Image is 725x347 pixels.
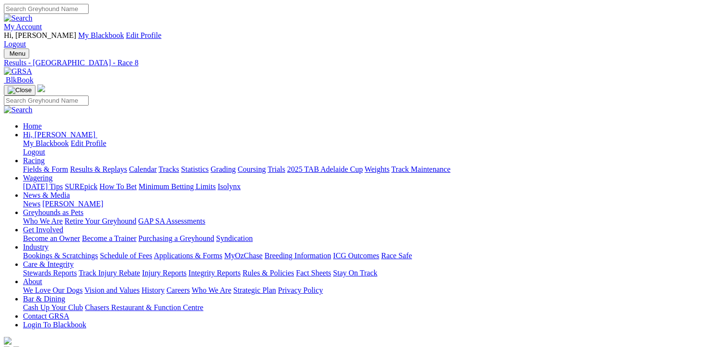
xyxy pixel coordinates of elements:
div: Hi, [PERSON_NAME] [23,139,721,156]
a: Industry [23,243,48,251]
a: Become a Trainer [82,234,137,242]
a: Statistics [181,165,209,173]
a: Integrity Reports [188,269,241,277]
div: Racing [23,165,721,174]
a: Purchasing a Greyhound [138,234,214,242]
span: BlkBook [6,76,34,84]
a: Grading [211,165,236,173]
a: Race Safe [381,251,412,260]
a: History [141,286,164,294]
div: Bar & Dining [23,303,721,312]
a: Fact Sheets [296,269,331,277]
a: Stay On Track [333,269,377,277]
a: We Love Our Dogs [23,286,82,294]
a: Greyhounds as Pets [23,208,83,216]
span: Menu [10,50,25,57]
a: GAP SA Assessments [138,217,206,225]
a: MyOzChase [224,251,263,260]
img: Search [4,14,33,23]
a: News & Media [23,191,70,199]
a: ICG Outcomes [333,251,379,260]
a: Track Injury Rebate [79,269,140,277]
a: Coursing [238,165,266,173]
a: Care & Integrity [23,260,74,268]
a: Login To Blackbook [23,321,86,329]
a: Become an Owner [23,234,80,242]
button: Toggle navigation [4,85,35,96]
a: Trials [267,165,285,173]
div: My Account [4,31,721,48]
div: Care & Integrity [23,269,721,277]
a: How To Bet [100,182,137,191]
div: Industry [23,251,721,260]
a: My Blackbook [23,139,69,147]
a: 2025 TAB Adelaide Cup [287,165,363,173]
a: Stewards Reports [23,269,77,277]
a: My Account [4,23,42,31]
a: Syndication [216,234,253,242]
a: Results - [GEOGRAPHIC_DATA] - Race 8 [4,59,721,67]
a: Edit Profile [126,31,161,39]
a: My Blackbook [78,31,124,39]
a: [PERSON_NAME] [42,200,103,208]
div: Greyhounds as Pets [23,217,721,226]
a: BlkBook [4,76,34,84]
a: Bookings & Scratchings [23,251,98,260]
img: GRSA [4,67,32,76]
img: logo-grsa-white.png [37,84,45,92]
a: Strategic Plan [233,286,276,294]
a: News [23,200,40,208]
a: Logout [23,148,45,156]
input: Search [4,96,89,106]
a: Breeding Information [265,251,331,260]
a: Vision and Values [84,286,139,294]
div: Get Involved [23,234,721,243]
a: Who We Are [192,286,231,294]
a: [DATE] Tips [23,182,63,191]
a: Racing [23,156,45,165]
span: Hi, [PERSON_NAME] [23,131,95,139]
img: Close [8,86,32,94]
a: Bar & Dining [23,295,65,303]
a: Get Involved [23,226,63,234]
img: logo-grsa-white.png [4,337,12,345]
span: Hi, [PERSON_NAME] [4,31,76,39]
a: Cash Up Your Club [23,303,83,311]
a: Who We Are [23,217,63,225]
a: Logout [4,40,26,48]
a: Schedule of Fees [100,251,152,260]
button: Toggle navigation [4,48,29,59]
a: Tracks [159,165,179,173]
a: Chasers Restaurant & Function Centre [85,303,203,311]
div: About [23,286,721,295]
a: Retire Your Greyhound [65,217,137,225]
a: SUREpick [65,182,97,191]
a: Edit Profile [71,139,106,147]
input: Search [4,4,89,14]
img: Search [4,106,33,114]
a: Isolynx [218,182,241,191]
a: Weights [365,165,390,173]
a: Hi, [PERSON_NAME] [23,131,97,139]
a: Wagering [23,174,53,182]
div: News & Media [23,200,721,208]
a: Careers [166,286,190,294]
a: About [23,277,42,286]
a: Calendar [129,165,157,173]
a: Rules & Policies [242,269,294,277]
a: Applications & Forms [154,251,222,260]
a: Minimum Betting Limits [138,182,216,191]
a: Fields & Form [23,165,68,173]
a: Results & Replays [70,165,127,173]
a: Home [23,122,42,130]
a: Contact GRSA [23,312,69,320]
a: Privacy Policy [278,286,323,294]
a: Track Maintenance [391,165,450,173]
a: Injury Reports [142,269,186,277]
div: Wagering [23,182,721,191]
